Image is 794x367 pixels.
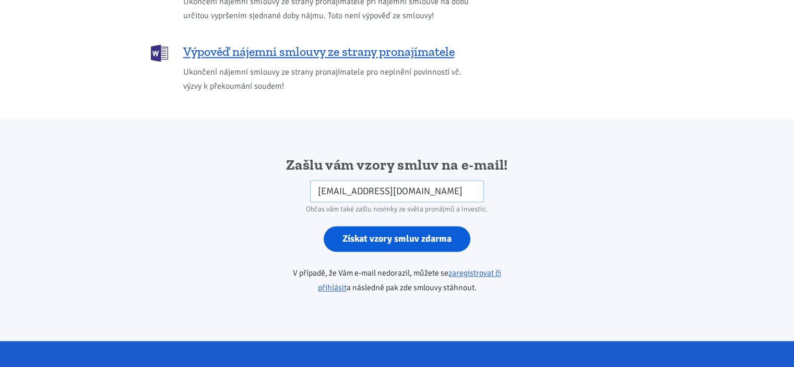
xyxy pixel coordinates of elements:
[183,43,455,60] span: Výpověď nájemní smlouvy ze strany pronajímatele
[263,202,531,217] div: Občas vám také zašlu novinky ze světa pronájmů a investic.
[263,156,531,174] h2: Zašlu vám vzory smluv na e-mail!
[310,180,484,203] input: Zadejte váš e-mail
[183,65,475,93] span: Ukončení nájemní smlouvy ze strany pronajímatele pro neplnění povinností vč. výzvy k překoumání s...
[151,43,475,61] a: Výpověď nájemní smlouvy ze strany pronajímatele
[151,44,168,62] img: DOCX (Word)
[263,266,531,295] p: V případě, že Vám e-mail nedorazil, můžete se a následně pak zde smlouvy stáhnout.
[324,226,470,252] input: Získat vzory smluv zdarma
